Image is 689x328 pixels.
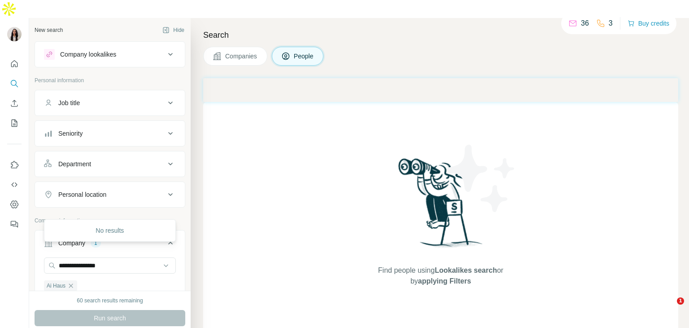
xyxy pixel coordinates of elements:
img: Surfe Illustration - Woman searching with binoculars [394,156,488,256]
span: Ai Haus [47,282,65,290]
img: Surfe Illustration - Stars [441,138,522,219]
button: Dashboard [7,196,22,213]
button: Job title [35,92,185,114]
p: 3 [609,18,613,29]
button: Quick start [7,56,22,72]
button: Company1 [35,232,185,257]
p: 36 [581,18,589,29]
p: Personal information [35,76,185,84]
button: Personal location [35,184,185,205]
span: Lookalikes search [435,266,497,274]
div: 1 [91,239,101,247]
div: Personal location [58,190,106,199]
div: Department [58,160,91,168]
span: People [294,52,314,61]
span: 1 [677,297,684,305]
img: Avatar [7,27,22,41]
iframe: Banner [203,78,678,102]
iframe: Intercom live chat [658,297,680,319]
button: Use Surfe on LinkedIn [7,157,22,173]
button: Company lookalikes [35,44,185,65]
span: applying Filters [418,277,471,285]
button: Buy credits [628,17,669,30]
button: Hide [156,23,191,37]
button: Seniority [35,123,185,144]
div: Job title [58,98,80,107]
div: New search [35,26,63,34]
button: My lists [7,115,22,131]
span: Companies [225,52,258,61]
div: Company [58,239,85,248]
button: Search [7,75,22,92]
button: Feedback [7,216,22,232]
div: Company lookalikes [60,50,116,59]
span: Find people using or by [369,265,512,287]
p: Company information [35,217,185,225]
h4: Search [203,29,678,41]
div: No results [46,222,174,239]
div: Seniority [58,129,83,138]
button: Department [35,153,185,175]
div: 60 search results remaining [77,297,143,305]
button: Use Surfe API [7,177,22,193]
button: Enrich CSV [7,95,22,111]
